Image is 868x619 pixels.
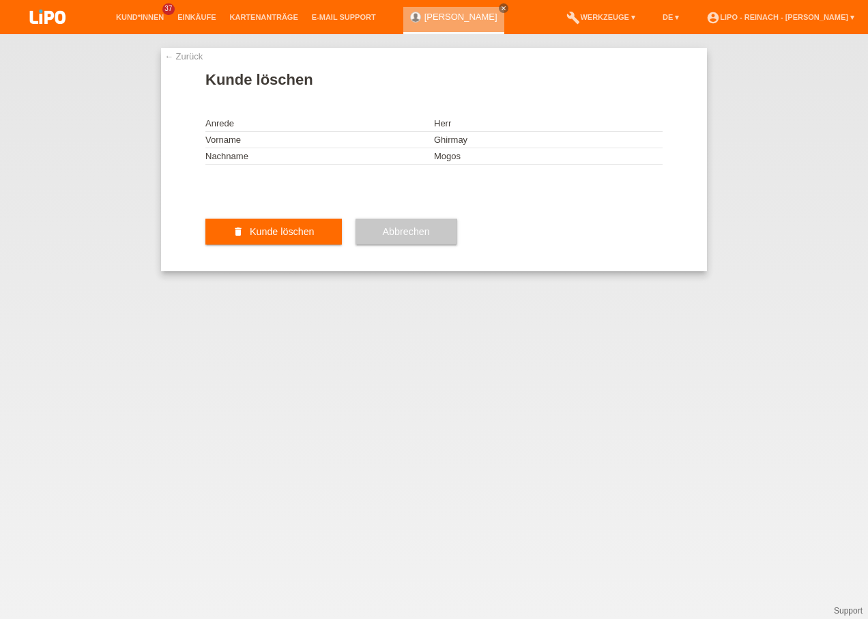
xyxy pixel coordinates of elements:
span: Abbrechen [383,226,430,237]
button: delete Kunde löschen [205,219,342,245]
td: Nachname [205,148,434,165]
i: build [566,11,580,25]
span: 37 [162,3,175,15]
td: Anrede [205,115,434,132]
td: Vorname [205,132,434,148]
a: Support [834,606,863,616]
a: DE ▾ [656,13,686,21]
i: delete [233,226,244,237]
a: account_circleLIPO - Reinach - [PERSON_NAME] ▾ [699,13,861,21]
a: ← Zurück [164,51,203,61]
h1: Kunde löschen [205,71,663,88]
button: Abbrechen [356,219,457,245]
i: account_circle [706,11,720,25]
td: Herr [434,115,663,132]
a: buildWerkzeuge ▾ [560,13,642,21]
a: Kartenanträge [223,13,305,21]
a: LIPO pay [14,28,82,38]
td: Mogos [434,148,663,165]
a: Kund*innen [109,13,171,21]
a: E-Mail Support [305,13,383,21]
a: Einkäufe [171,13,222,21]
a: [PERSON_NAME] [424,12,497,22]
a: close [499,3,508,13]
i: close [500,5,507,12]
span: Kunde löschen [250,226,315,237]
td: Ghirmay [434,132,663,148]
